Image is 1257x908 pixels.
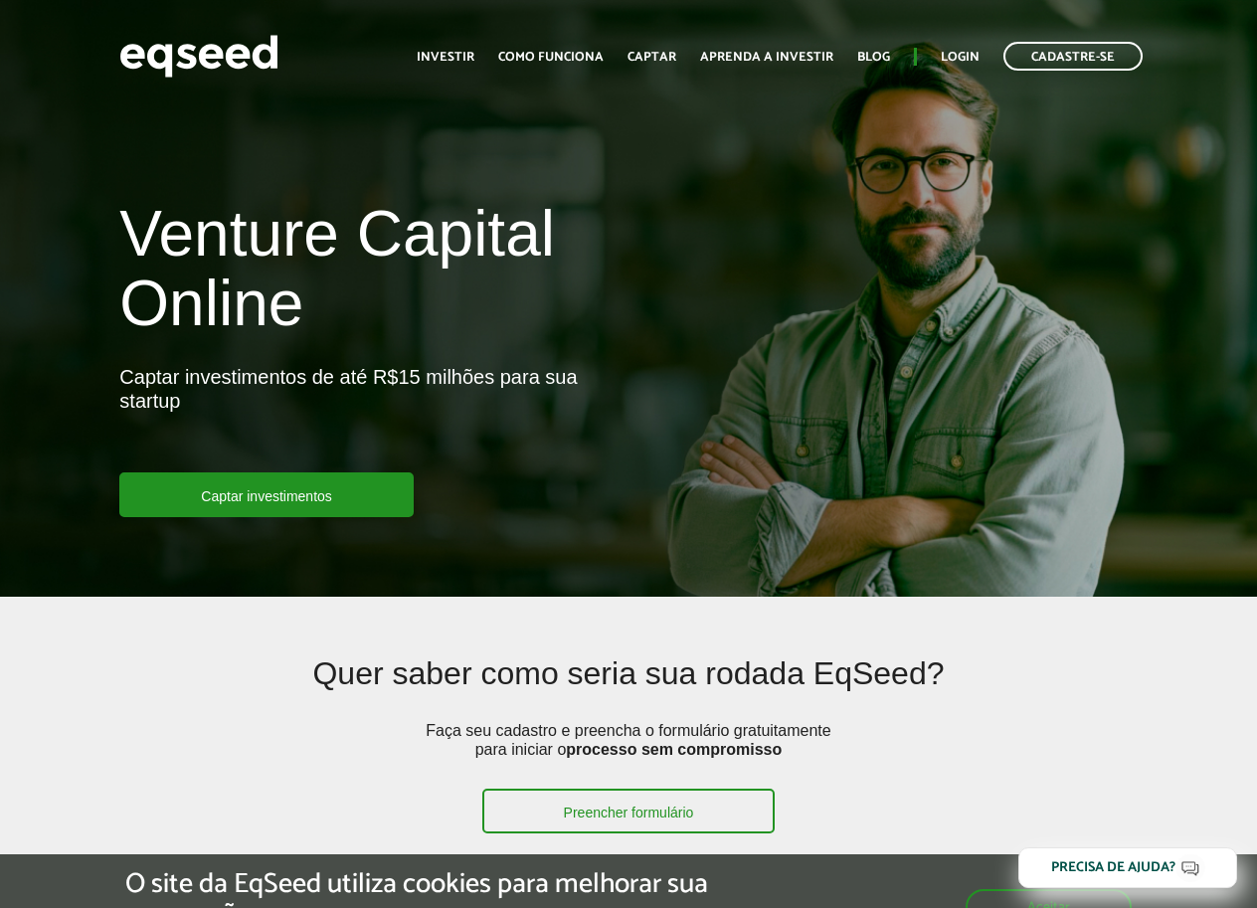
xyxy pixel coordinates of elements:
a: Como funciona [498,51,604,64]
a: Login [941,51,980,64]
a: Blog [857,51,890,64]
a: Captar investimentos [119,472,414,517]
h1: Venture Capital Online [119,199,614,349]
strong: processo sem compromisso [566,741,782,758]
p: Captar investimentos de até R$15 milhões para sua startup [119,365,614,472]
a: Cadastre-se [1003,42,1143,71]
p: Faça seu cadastro e preencha o formulário gratuitamente para iniciar o [420,721,837,789]
a: Aprenda a investir [700,51,833,64]
h2: Quer saber como seria sua rodada EqSeed? [225,656,1033,721]
img: EqSeed [119,30,278,83]
a: Preencher formulário [482,789,776,833]
a: Captar [628,51,676,64]
a: Investir [417,51,474,64]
